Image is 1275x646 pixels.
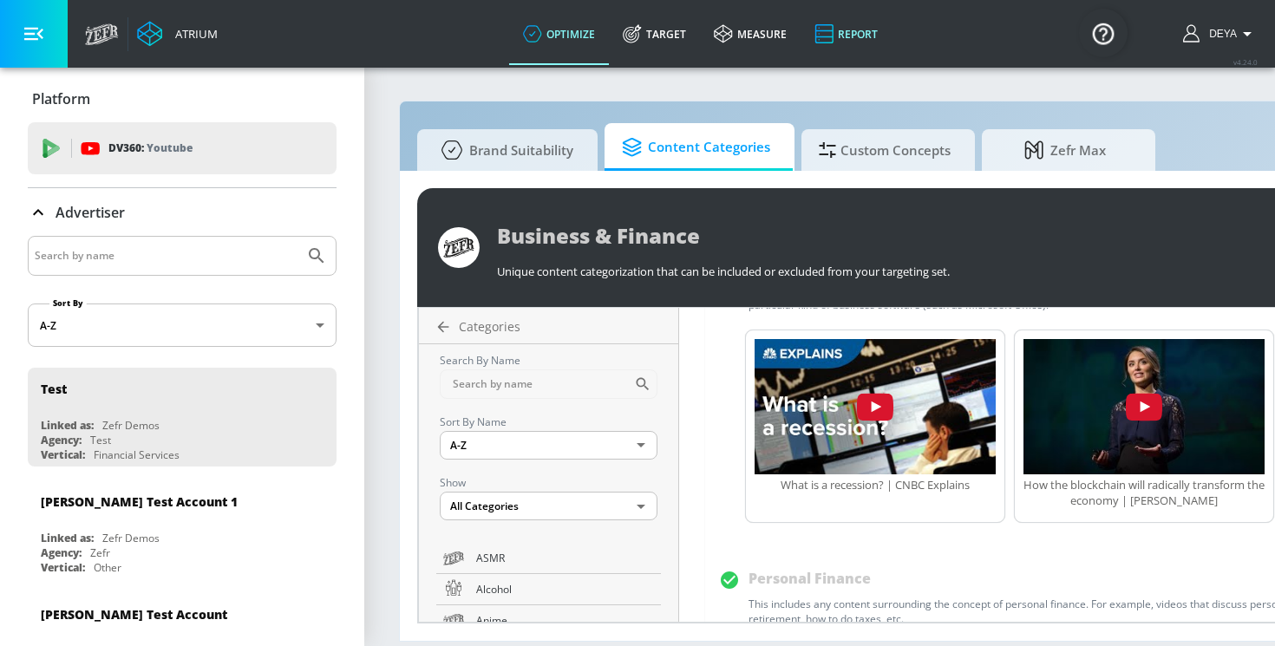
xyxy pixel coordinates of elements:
a: ASMR [436,543,661,574]
span: Custom Concepts [819,129,951,171]
p: Platform [32,89,90,108]
div: [PERSON_NAME] Test Account 1Linked as:Zefr DemosAgency:ZefrVertical:Other [28,480,337,579]
a: Categories [426,318,678,336]
a: Atrium [137,21,218,47]
div: Other [94,560,121,575]
div: Agency: [41,545,82,560]
div: Platform [28,75,337,123]
div: TestLinked as:Zefr DemosAgency:TestVertical:Financial Services [28,368,337,467]
span: Categories [459,318,520,335]
div: Test [41,381,67,397]
div: Advertiser [28,188,337,237]
div: Zefr Demos [102,418,160,433]
div: Zefr Demos [102,531,160,545]
a: Report [801,3,892,65]
div: How the blockchain will radically transform the economy | [PERSON_NAME] [1023,477,1265,508]
div: Atrium [168,26,218,42]
p: DV360: [108,139,193,158]
button: Open Resource Center [1079,9,1128,57]
p: Youtube [147,139,193,157]
div: [PERSON_NAME] Test Account [41,606,227,623]
div: Agency: [41,433,82,447]
a: Target [609,3,700,65]
div: Financial Services [94,447,180,462]
span: ASMR [476,549,654,567]
p: Sort By Name [440,413,657,431]
button: sTUh-NQ7q3E [755,339,996,477]
button: RplnSVTzvnU [1023,339,1265,477]
p: Show [440,473,657,492]
a: Anime [436,605,661,636]
div: Zefr [90,545,110,560]
button: Deya [1183,23,1258,44]
span: Content Categories [622,127,770,168]
span: v 4.24.0 [1233,57,1258,67]
div: Linked as: [41,531,94,545]
div: What is a recession? | CNBC Explains [755,477,996,493]
div: A-Z [28,303,337,347]
div: All Categories [440,492,657,520]
div: Vertical: [41,447,85,462]
div: Test [90,433,111,447]
span: Brand Suitability [435,129,573,171]
span: Alcohol [476,580,654,598]
div: Vertical: [41,560,85,575]
input: Search by name [35,245,297,267]
a: measure [700,3,801,65]
img: RplnSVTzvnU [1023,339,1265,474]
a: Alcohol [436,574,661,605]
span: login as: deya.mansell@zefr.com [1202,28,1237,40]
div: Linked as: [41,418,94,433]
label: Sort By [49,297,87,309]
div: DV360: Youtube [28,122,337,174]
div: [PERSON_NAME] Test Account 1 [41,493,238,510]
span: Zefr Max [999,129,1131,171]
p: Advertiser [56,203,125,222]
div: A-Z [440,431,657,460]
span: Anime [476,611,654,630]
input: Search by name [440,369,634,399]
a: optimize [509,3,609,65]
p: Search By Name [440,351,657,369]
img: sTUh-NQ7q3E [755,339,996,474]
